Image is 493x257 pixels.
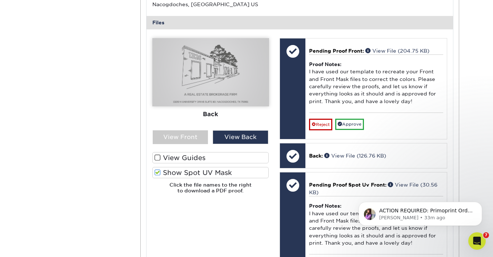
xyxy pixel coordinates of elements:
[32,28,125,34] p: Message from Erica, sent 33m ago
[32,21,125,200] span: ACTION REQUIRED: Primoprint Order 25919-35474-72318 Thank you for placing your print order with P...
[152,106,269,122] div: Back
[152,182,269,200] h6: Click the file names to the right to download a PDF proof.
[152,167,269,178] label: Show Spot UV Mask
[335,119,364,130] a: Approve
[309,182,437,195] a: View File (30.56 KB)
[348,187,493,237] iframe: Intercom notifications message
[153,130,208,144] div: View Front
[309,54,443,113] div: I have used our template to recreate your Front and Front Mask files to correct the colors. Pleas...
[483,232,489,238] span: 7
[309,196,443,254] div: I have used our template to recreate your Front and Front Mask files to correct the colors. Pleas...
[309,203,341,209] strong: Proof Notes:
[365,48,429,54] a: View File (204.75 KB)
[309,182,386,188] span: Pending Proof Spot Uv Front:
[309,153,323,159] span: Back:
[309,61,341,67] strong: Proof Notes:
[147,16,453,29] div: Files
[213,130,268,144] div: View Back
[309,119,332,130] a: Reject
[468,232,486,250] iframe: Intercom live chat
[324,153,386,159] a: View File (126.76 KB)
[152,152,269,163] label: View Guides
[309,48,364,54] span: Pending Proof Front:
